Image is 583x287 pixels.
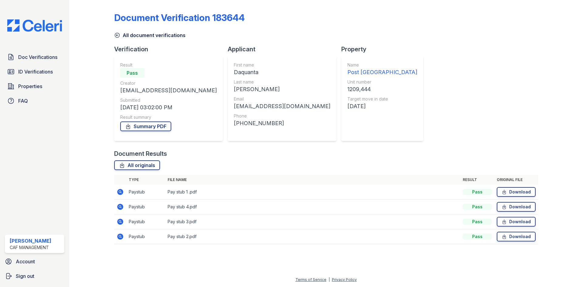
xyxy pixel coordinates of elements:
div: Verification [114,45,228,53]
div: Pass [120,68,145,78]
td: Pay stub 1 .pdf [165,185,460,200]
a: Account [2,255,67,268]
a: Privacy Policy [332,277,357,282]
a: Properties [5,80,64,92]
div: Target move in date [347,96,417,102]
iframe: chat widget [557,263,577,281]
td: Paystub [126,214,165,229]
div: Phone [234,113,330,119]
div: | [329,277,330,282]
div: Email [234,96,330,102]
div: Applicant [228,45,341,53]
td: Paystub [126,200,165,214]
div: Name [347,62,417,68]
a: Download [497,232,536,241]
div: [DATE] [347,102,417,111]
div: Last name [234,79,330,85]
th: Result [460,175,494,185]
a: ID Verifications [5,66,64,78]
div: 1209,444 [347,85,417,94]
div: Daquanta [234,68,330,77]
th: File name [165,175,460,185]
div: Unit number [347,79,417,85]
div: [EMAIL_ADDRESS][DOMAIN_NAME] [234,102,330,111]
img: CE_Logo_Blue-a8612792a0a2168367f1c8372b55b34899dd931a85d93a1a3d3e32e68fde9ad4.png [2,19,67,32]
div: Document Results [114,149,167,158]
span: Doc Verifications [18,53,57,61]
div: Result summary [120,114,217,120]
div: Pass [463,234,492,240]
span: FAQ [18,97,28,104]
td: Pay stub 2.pdf [165,229,460,244]
div: [PHONE_NUMBER] [234,119,330,128]
th: Type [126,175,165,185]
div: Pass [463,204,492,210]
a: Terms of Service [295,277,326,282]
a: Doc Verifications [5,51,64,63]
div: [PERSON_NAME] [234,85,330,94]
a: Summary PDF [120,121,171,131]
div: [EMAIL_ADDRESS][DOMAIN_NAME] [120,86,217,95]
td: Paystub [126,229,165,244]
span: Properties [18,83,42,90]
a: Download [497,202,536,212]
a: Name Post [GEOGRAPHIC_DATA] [347,62,417,77]
a: Download [497,187,536,197]
div: Pass [463,219,492,225]
div: [DATE] 03:02:00 PM [120,103,217,112]
div: CAF Management [10,244,51,251]
div: Creator [120,80,217,86]
a: All originals [114,160,160,170]
div: Document Verification 183644 [114,12,245,23]
a: FAQ [5,95,64,107]
td: Paystub [126,185,165,200]
div: Post [GEOGRAPHIC_DATA] [347,68,417,77]
div: [PERSON_NAME] [10,237,51,244]
div: Property [341,45,428,53]
div: Pass [463,189,492,195]
td: Pay stub 4.pdf [165,200,460,214]
a: All document verifications [114,32,186,39]
div: Result [120,62,217,68]
th: Original file [494,175,538,185]
a: Sign out [2,270,67,282]
div: First name [234,62,330,68]
td: Pay stub 3.pdf [165,214,460,229]
span: Sign out [16,272,34,280]
span: Account [16,258,35,265]
a: Download [497,217,536,227]
div: Submitted [120,97,217,103]
span: ID Verifications [18,68,53,75]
